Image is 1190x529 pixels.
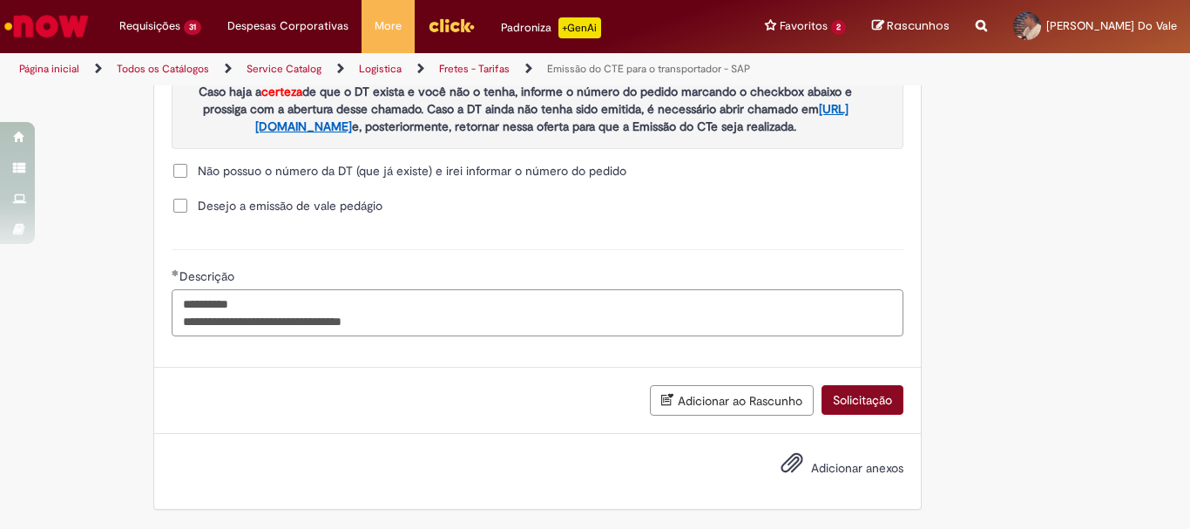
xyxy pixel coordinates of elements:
[19,62,79,76] a: Página inicial
[184,20,201,35] span: 31
[359,62,402,76] a: Logistica
[255,101,849,134] a: [URL][DOMAIN_NAME]
[187,49,863,134] strong: Essa oferta é voltada para a , documento que é necessário para apresentar nos postos fiscais, por...
[811,460,903,476] span: Adicionar anexos
[13,53,781,85] ul: Trilhas de página
[2,9,91,44] img: ServiceNow
[117,62,209,76] a: Todos os Catálogos
[558,17,601,38] p: +GenAi
[1046,18,1177,33] span: [PERSON_NAME] Do Vale
[179,268,238,284] span: Descrição
[776,447,808,487] button: Adicionar anexos
[501,17,601,38] div: Padroniza
[428,12,475,38] img: click_logo_yellow_360x200.png
[172,269,179,276] span: Obrigatório Preenchido
[119,17,180,35] span: Requisições
[227,17,348,35] span: Despesas Corporativas
[872,18,950,35] a: Rascunhos
[172,289,903,336] textarea: Descrição
[780,17,828,35] span: Favoritos
[547,62,750,76] a: Emissão do CTE para o transportador - SAP
[650,385,814,416] button: Adicionar ao Rascunho
[822,385,903,415] button: Solicitação
[375,17,402,35] span: More
[439,62,510,76] a: Fretes - Tarifas
[198,162,626,180] span: Não possuo o número da DT (que já existe) e irei informar o número do pedido
[887,17,950,34] span: Rascunhos
[198,197,382,214] span: Desejo a emissão de vale pedágio
[261,84,302,99] span: certeza
[247,62,321,76] a: Service Catalog
[831,20,846,35] span: 2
